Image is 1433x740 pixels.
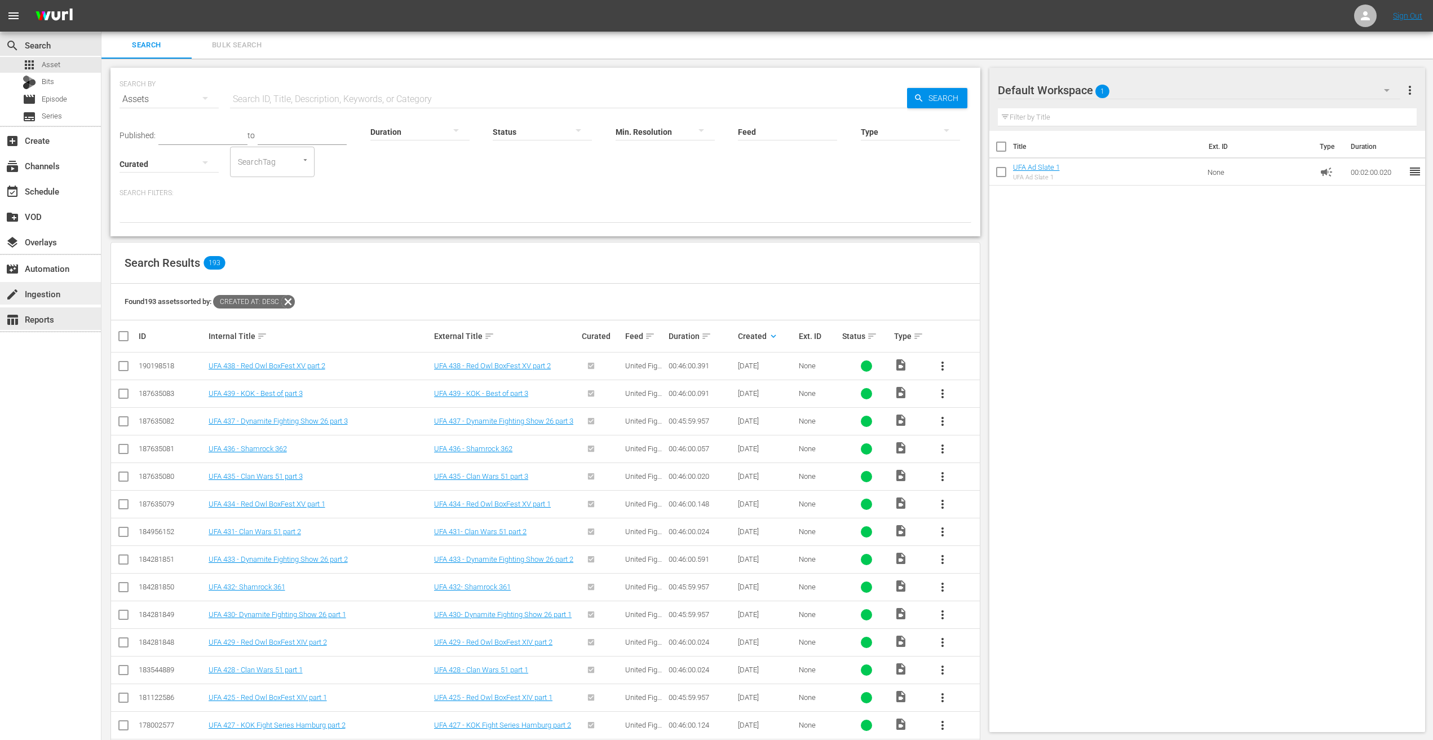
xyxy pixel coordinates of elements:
a: UFA 437 - Dynamite Fighting Show 26 part 3 [434,417,573,425]
div: [DATE] [738,500,795,508]
div: 00:45:59.957 [669,583,735,591]
div: 187635081 [139,444,205,453]
a: UFA 428 - Clan Wars 51 part 1 [209,666,303,674]
span: reorder [1408,165,1422,178]
span: Video [894,635,908,648]
div: 00:46:00.124 [669,721,735,729]
span: Episode [42,94,67,105]
span: Video [894,524,908,538]
div: None [799,444,839,453]
a: UFA 425 - Red Owl BoxFest XIV part 1 [434,693,552,702]
span: more_vert [936,442,949,456]
a: UFA 432- Shamrock 361 [209,583,285,591]
div: 184281849 [139,610,205,619]
th: Duration [1344,131,1412,162]
div: None [799,610,839,619]
div: UFA Ad Slate 1 [1013,174,1060,181]
th: Ext. ID [1202,131,1313,162]
span: Asset [23,58,36,72]
a: UFA 432- Shamrock 361 [434,583,511,591]
span: Bulk Search [198,39,275,52]
span: United Fight Alliance [625,638,664,655]
button: more_vert [929,684,956,711]
button: more_vert [929,546,956,573]
div: [DATE] [738,472,795,481]
span: Ingestion [6,288,19,301]
div: 184281851 [139,555,205,563]
div: 00:45:59.957 [669,417,735,425]
div: 00:46:00.591 [669,555,735,563]
a: UFA 425 - Red Owl BoxFest XIV part 1 [209,693,327,702]
span: more_vert [1403,83,1417,97]
span: VOD [6,210,19,224]
div: 00:46:00.020 [669,472,735,481]
div: Duration [669,329,735,343]
th: Title [1013,131,1202,162]
a: UFA 427 - KOK Fight Series Hamburg part 2 [209,721,346,729]
div: 187635083 [139,389,205,398]
th: Type [1313,131,1344,162]
span: more_vert [936,497,949,511]
button: more_vert [929,574,956,601]
img: ans4CAIJ8jUAAAAAAAAAAAAAAAAAAAAAAAAgQb4GAAAAAAAAAAAAAAAAAAAAAAAAJMjXAAAAAAAAAAAAAAAAAAAAAAAAgAT5G... [27,3,81,29]
div: None [799,500,839,508]
span: sort [645,331,655,341]
div: Ext. ID [799,332,839,341]
a: UFA 435 - Clan Wars 51 part 3 [209,472,303,481]
span: Published: [120,131,156,140]
span: more_vert [936,553,949,566]
span: Search Results [125,256,200,270]
div: 184281850 [139,583,205,591]
a: UFA 436 - Shamrock 362 [434,444,512,453]
button: more_vert [929,657,956,684]
button: more_vert [929,712,956,739]
span: 193 [204,256,225,270]
span: more_vert [936,663,949,677]
div: [DATE] [738,389,795,398]
div: Curated [582,332,622,341]
div: [DATE] [738,693,795,702]
span: Reports [6,313,19,327]
span: layers [6,236,19,249]
div: [DATE] [738,666,795,674]
div: Default Workspace [998,74,1400,106]
a: UFA 435 - Clan Wars 51 part 3 [434,472,528,481]
div: None [799,638,839,646]
a: UFA 431- Clan Wars 51 part 2 [434,527,527,536]
button: more_vert [929,380,956,407]
a: Sign Out [1393,11,1422,20]
a: UFA Ad Slate 1 [1013,163,1060,171]
span: Video [894,441,908,455]
div: [DATE] [738,444,795,453]
td: None [1203,158,1315,186]
div: Assets [120,83,219,115]
div: External Title [434,329,578,343]
div: None [799,583,839,591]
div: Internal Title [209,329,431,343]
span: sort [867,331,877,341]
a: UFA 430- Dynamite Fighting Show 26 part 1 [209,610,346,619]
span: more_vert [936,525,949,539]
span: more_vert [936,415,949,428]
a: UFA 430- Dynamite Fighting Show 26 part 1 [434,610,572,619]
button: more_vert [929,601,956,628]
span: more_vert [936,359,949,373]
a: UFA 438 - Red Owl BoxFest XV part 2 [209,362,325,370]
span: sort [484,331,494,341]
span: Video [894,413,908,427]
div: [DATE] [738,610,795,619]
a: UFA 436 - Shamrock 362 [209,444,287,453]
span: Video [894,579,908,593]
span: more_vert [936,580,949,594]
span: Asset [42,59,60,71]
div: 00:46:00.391 [669,362,735,370]
button: more_vert [929,491,956,518]
p: Search Filters: [120,188,971,198]
div: ID [139,332,205,341]
div: 00:46:00.148 [669,500,735,508]
span: United Fight Alliance [625,666,664,682]
span: Search [108,39,185,52]
button: more_vert [1403,77,1417,104]
button: more_vert [929,518,956,545]
span: United Fight Alliance [625,527,664,544]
